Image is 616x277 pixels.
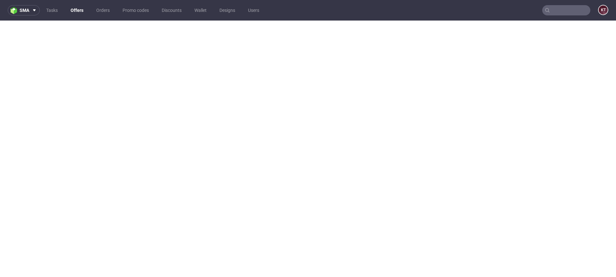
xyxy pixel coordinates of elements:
[11,7,20,14] img: logo
[92,5,114,15] a: Orders
[119,5,153,15] a: Promo codes
[158,5,185,15] a: Discounts
[8,5,40,15] button: sma
[599,5,608,14] figcaption: KT
[191,5,210,15] a: Wallet
[67,5,87,15] a: Offers
[20,8,29,13] span: sma
[244,5,263,15] a: Users
[216,5,239,15] a: Designs
[42,5,62,15] a: Tasks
